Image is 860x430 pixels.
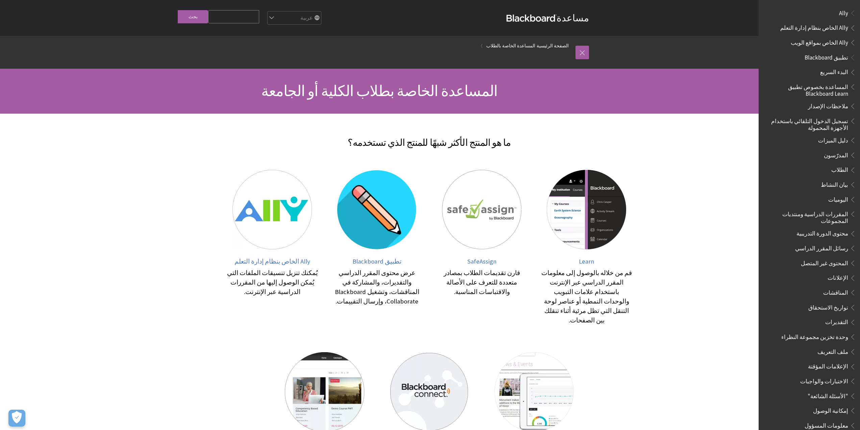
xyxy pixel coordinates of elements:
[796,228,848,237] span: محتوى الدورة التدريبية
[801,257,848,267] span: المحتوى غير المتصل
[825,317,848,326] span: التقديرات
[839,7,848,17] span: Ally
[486,42,535,50] a: المساعدة الخاصة بالطلاب
[767,208,848,224] span: المقررات الدراسية ومنتديات المجموعات
[235,257,310,265] span: Ally الخاص بنظام إدارة التعلم
[442,170,521,249] img: SafeAssign
[813,405,848,414] span: إمكانية الوصول
[261,82,498,100] span: المساعدة الخاصة بطلاب الكلية أو الجامعة
[541,170,632,325] a: Learn Learn قم من خلاله بالوصول إلى معلومات المقرر الدراسي عبر الإنترنت باستخدام علامات التبويب و...
[337,170,417,249] img: تطبيق Blackboard
[808,361,848,370] span: الإعلامات المؤقتة
[828,194,848,203] span: اليوميات
[808,302,848,311] span: تواريخ الاستحقاق
[579,257,594,265] span: Learn
[791,37,848,46] span: Ally الخاص بمواقع الويب
[537,42,569,50] a: الصفحة الرئيسية
[467,257,496,265] span: SafeAssign
[267,12,321,25] select: Site Language Selector
[805,420,848,429] span: معلومات المسؤول
[831,164,848,174] span: الطلاب
[331,170,423,325] a: تطبيق Blackboard تطبيق Blackboard عرض محتوى المقرر الدراسي والتقديرات، والمشاركة في المناقشات، وت...
[507,15,557,22] strong: Blackboard
[780,22,848,31] span: Ally الخاص بنظام إدارة التعلم
[820,67,848,76] span: البدء السريع
[541,268,632,325] div: قم من خلاله بالوصول إلى معلومات المقرر الدراسي عبر الإنترنت باستخدام علامات التبويب والوحدات النم...
[808,390,848,400] span: "الأسئلة الشائعة"
[800,376,848,385] span: الاختبارات والواجبات
[821,179,848,188] span: بيان النشاط
[828,272,848,281] span: الإعلانات
[781,331,848,340] span: وحدة تخزين مجموعة النظراء
[436,170,527,325] a: SafeAssign SafeAssign قارن تقديمات الطلاب بمصادر متعددة للتعرف على الأصالة والاقتباسات المناسبة.
[352,257,401,265] span: تطبيق Blackboard
[436,268,527,297] div: قارن تقديمات الطلاب بمصادر متعددة للتعرف على الأصالة والاقتباسات المناسبة.
[232,170,312,249] img: Ally الخاص بنظام إدارة التعلم
[763,7,856,48] nav: Book outline for Anthology Ally Help
[227,170,318,325] a: Ally الخاص بنظام إدارة التعلم Ally الخاص بنظام إدارة التعلم يُمكنك تنزيل تنسيقات الملفات التي يُم...
[227,268,318,297] div: يُمكنك تنزيل تنسيقات الملفات التي يُمكن الوصول إليها من المقررات الدراسية عبر الإنترنت.
[767,81,848,97] span: المساعدة بخصوص تطبيق Blackboard Learn
[805,52,848,61] span: تطبيق Blackboard
[823,287,848,296] span: المناقشات
[818,135,848,144] span: دليل الميزات
[331,268,423,306] div: عرض محتوى المقرر الدراسي والتقديرات، والمشاركة في المناقشات، وتشغيل Blackboard Collaborate، وإرسا...
[220,127,639,150] h2: ما هو المنتج الأكثر شبهًا للمنتج الذي تستخدمه؟
[817,346,848,355] span: ملف التعريف
[547,170,626,249] img: Learn
[8,410,25,427] button: Open Preferences
[767,115,848,131] span: تسجيل الدخول التلقائي باستخدام الأجهزة المحمولة
[824,150,848,159] span: المدرّسون
[507,12,589,24] a: مساعدةBlackboard
[178,10,208,23] input: بحث
[795,243,848,252] span: رسائل المقرر الدراسي
[808,100,848,110] span: ملاحظات الإصدار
